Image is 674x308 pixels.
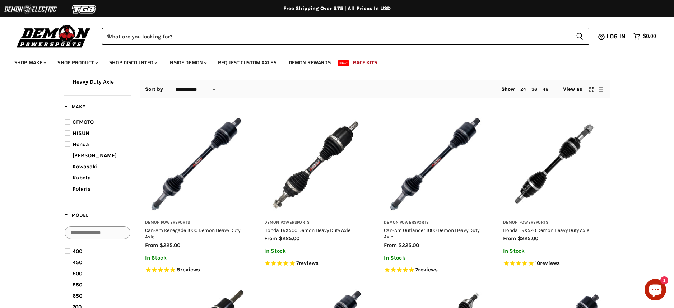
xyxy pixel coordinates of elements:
ul: Main menu [9,52,654,70]
span: Kubota [73,174,91,181]
div: Free Shipping Over $75 | All Prices In USD [50,5,624,12]
span: from [145,242,158,248]
span: 10 reviews [535,260,560,266]
img: Demon Electric Logo 2 [4,3,57,16]
a: Race Kits [348,55,382,70]
span: Show [501,86,515,92]
span: 550 [73,281,82,288]
span: Make [64,104,85,110]
span: HISUN [73,130,89,136]
span: 400 [73,248,82,255]
span: Rated 4.8 out of 5 stars 10 reviews [503,260,605,267]
span: Heavy Duty Axle [73,79,114,85]
p: In Stock [384,255,485,261]
span: Rated 5.0 out of 5 stars 7 reviews [264,260,366,267]
input: Search Options [65,226,130,239]
nav: Collection utilities [140,80,610,98]
img: Honda TRX520 Demon Heavy Duty Axle [503,113,605,215]
span: Log in [606,32,626,41]
span: Kawasaki [73,163,98,170]
button: Search [570,28,589,45]
a: 48 [543,87,548,92]
img: Honda TRX500 Demon Heavy Duty Axle [264,113,366,215]
span: CFMOTO [73,119,94,125]
button: Filter by Model [64,212,88,221]
a: Demon Rewards [283,55,336,70]
span: from [264,235,277,242]
span: 450 [73,259,82,266]
p: In Stock [145,255,247,261]
h3: Demon Powersports [145,220,247,225]
span: $225.00 [517,235,538,242]
span: [PERSON_NAME] [73,152,117,159]
img: Demon Powersports [14,23,93,49]
button: Filter by Make [64,103,85,112]
img: Can-Am Renegade 1000 Demon Heavy Duty Axle [145,113,247,215]
span: Polaris [73,186,90,192]
span: View as [563,87,582,92]
a: Honda TRX520 Demon Heavy Duty Axle [503,227,589,233]
span: $225.00 [279,235,299,242]
span: 8 reviews [177,266,200,273]
span: from [384,242,397,248]
span: $0.00 [643,33,656,40]
span: reviews [418,266,438,273]
button: list view [598,86,605,93]
span: 7 reviews [415,266,438,273]
img: TGB Logo 2 [57,3,111,16]
span: Honda [73,141,89,148]
a: Log in [603,33,630,40]
a: Shop Make [9,55,51,70]
span: $225.00 [159,242,180,248]
input: When autocomplete results are available use up and down arrows to review and enter to select [102,28,570,45]
span: Model [64,212,88,218]
span: 500 [73,270,82,277]
a: Can-Am Renegade 1000 Demon Heavy Duty Axle [145,227,240,239]
span: 7 reviews [296,260,319,266]
img: Can-Am Outlander 1000 Demon Heavy Duty Axle [384,113,485,215]
inbox-online-store-chat: Shopify online store chat [642,279,668,302]
h3: Demon Powersports [503,220,605,225]
a: Request Custom Axles [213,55,282,70]
span: Rated 5.0 out of 5 stars 7 reviews [384,266,485,274]
a: Shop Discounted [104,55,162,70]
span: reviews [180,266,200,273]
form: Product [102,28,589,45]
button: grid view [588,86,595,93]
a: $0.00 [630,31,660,42]
span: reviews [299,260,319,266]
p: In Stock [264,248,366,254]
label: Sort by [145,87,163,92]
a: Shop Product [52,55,102,70]
a: Can-Am Outlander 1000 Demon Heavy Duty Axle [384,227,479,239]
span: from [503,235,516,242]
span: New! [338,60,350,66]
a: 36 [531,87,537,92]
span: reviews [540,260,560,266]
span: 650 [73,293,82,299]
h3: Demon Powersports [384,220,485,225]
span: Rated 4.8 out of 5 stars 8 reviews [145,266,247,274]
a: Inside Demon [163,55,211,70]
span: $225.00 [398,242,419,248]
p: In Stock [503,248,605,254]
h3: Demon Powersports [264,220,366,225]
a: Honda TRX500 Demon Heavy Duty Axle [264,227,350,233]
h1: HD Axle [140,59,610,71]
a: 24 [520,87,526,92]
